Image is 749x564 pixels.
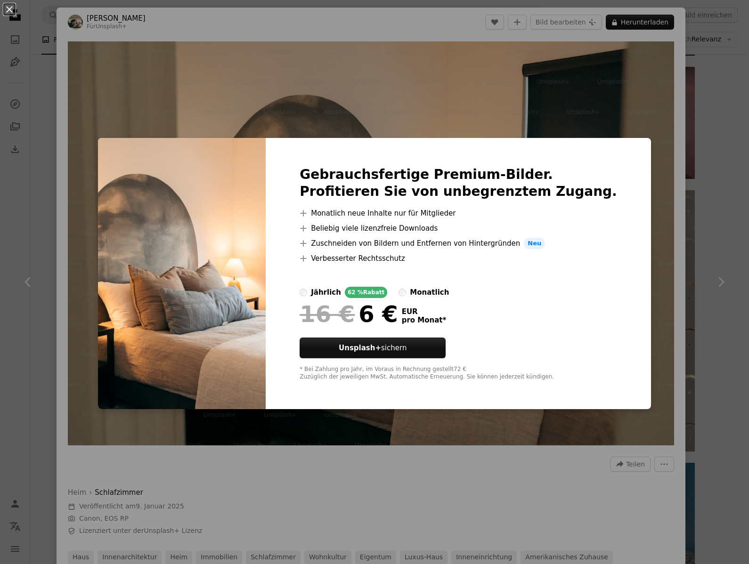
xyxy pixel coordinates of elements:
[300,166,617,200] h2: Gebrauchsfertige Premium-Bilder. Profitieren Sie von unbegrenztem Zugang.
[300,238,617,249] li: Zuschneiden von Bildern und Entfernen von Hintergründen
[339,344,381,352] strong: Unsplash+
[98,138,266,409] img: premium_photo-1736194029441-251abe24932b
[402,307,447,316] span: EUR
[399,289,406,296] input: monatlich
[524,238,545,249] span: Neu
[402,316,447,324] span: pro Monat *
[410,287,449,298] div: monatlich
[300,302,355,326] span: 16 €
[300,338,446,358] button: Unsplash+sichern
[300,223,617,234] li: Beliebig viele lizenzfreie Downloads
[300,289,307,296] input: jährlich62 %Rabatt
[300,208,617,219] li: Monatlich neue Inhalte nur für Mitglieder
[345,287,387,298] div: 62 % Rabatt
[300,366,617,381] div: * Bei Zahlung pro Jahr, im Voraus in Rechnung gestellt 72 € Zuzüglich der jeweiligen MwSt. Automa...
[311,287,341,298] div: jährlich
[300,302,398,326] div: 6 €
[300,253,617,264] li: Verbesserter Rechtsschutz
